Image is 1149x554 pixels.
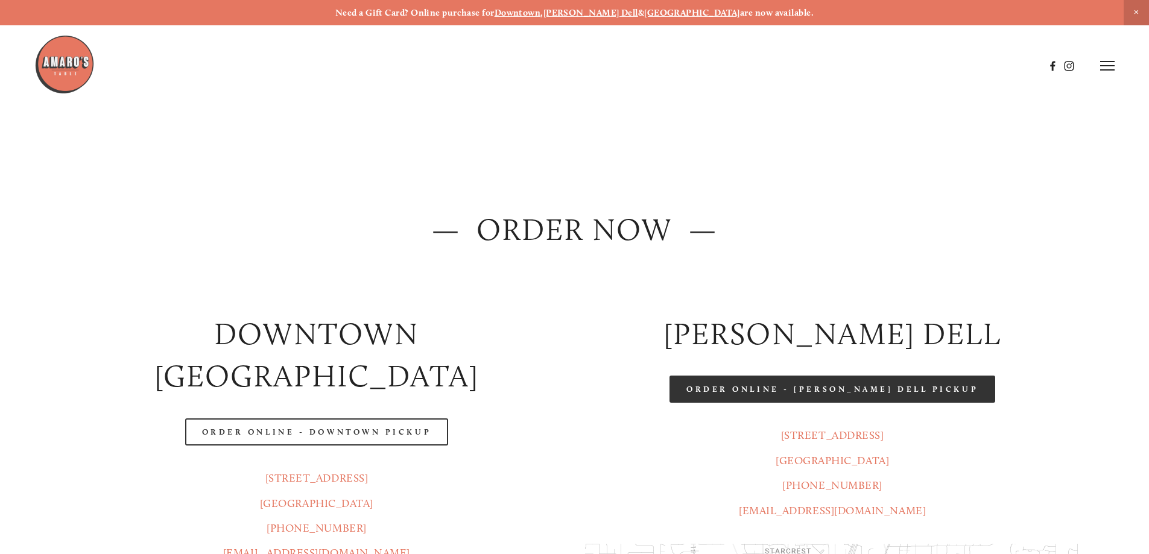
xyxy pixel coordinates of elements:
[776,454,889,467] a: [GEOGRAPHIC_DATA]
[34,34,95,95] img: Amaro's Table
[265,471,369,485] a: [STREET_ADDRESS]
[782,479,882,492] a: [PHONE_NUMBER]
[69,209,1080,251] h2: — ORDER NOW —
[740,7,814,18] strong: are now available.
[335,7,495,18] strong: Need a Gift Card? Online purchase for
[495,7,541,18] a: Downtown
[543,7,638,18] a: [PERSON_NAME] Dell
[781,429,884,442] a: [STREET_ADDRESS]
[540,7,543,18] strong: ,
[69,313,564,398] h2: Downtown [GEOGRAPHIC_DATA]
[185,418,449,445] a: Order Online - Downtown pickup
[260,497,373,510] a: [GEOGRAPHIC_DATA]
[638,7,644,18] strong: &
[669,376,995,403] a: Order Online - [PERSON_NAME] Dell Pickup
[585,313,1080,356] h2: [PERSON_NAME] DELL
[267,521,367,535] a: [PHONE_NUMBER]
[644,7,740,18] a: [GEOGRAPHIC_DATA]
[739,504,926,517] a: [EMAIL_ADDRESS][DOMAIN_NAME]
